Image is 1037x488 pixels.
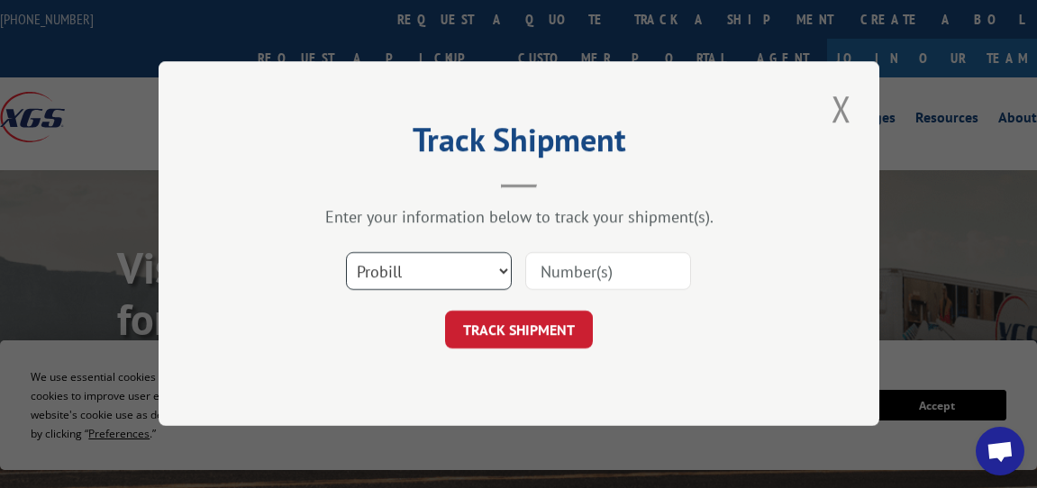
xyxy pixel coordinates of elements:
[249,127,789,161] h2: Track Shipment
[445,312,593,349] button: TRACK SHIPMENT
[249,207,789,228] div: Enter your information below to track your shipment(s).
[976,427,1024,475] a: Open chat
[826,84,857,133] button: Close modal
[525,253,691,291] input: Number(s)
